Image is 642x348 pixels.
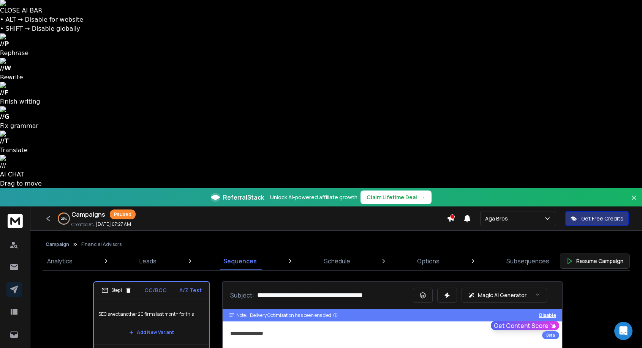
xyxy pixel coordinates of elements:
a: Analytics [43,252,77,270]
p: Analytics [47,257,73,266]
span: → [420,194,425,201]
div: Step 1 [101,287,132,294]
a: Sequences [219,252,261,270]
a: Options [413,252,444,270]
p: Subject: [230,291,254,300]
a: Subsequences [502,252,554,270]
p: [DATE] 07:27 AM [96,221,131,227]
a: Schedule [319,252,355,270]
div: Open Intercom Messenger [614,322,633,340]
h1: Campaigns [71,210,105,219]
p: A/Z Test [179,287,202,294]
div: Delivery Optimisation has been enabled [250,312,338,318]
button: Add New Variant [123,325,180,340]
button: Campaign [46,241,69,247]
p: Magic AI Generator [478,291,527,299]
p: Subsequences [506,257,549,266]
p: Created At: [71,222,94,228]
p: Leads [139,257,157,266]
p: 23 % [61,216,67,221]
button: Close banner [629,193,639,211]
button: Get Free Credits [565,211,629,226]
span: Note: [236,312,247,318]
p: Get Free Credits [581,215,623,222]
span: ReferralStack [223,193,264,202]
p: Options [417,257,440,266]
button: Get Content Score [491,321,559,330]
p: Sequences [223,257,257,266]
div: Paused [110,209,136,219]
button: Disable [539,312,556,318]
button: Magic AI Generator [462,288,547,303]
p: Schedule [324,257,350,266]
button: Claim Lifetime Deal→ [361,191,432,204]
p: Financial Advisors [81,241,122,247]
p: SEC swept another 20 firms last month for this [98,304,205,325]
p: CC/BCC [144,287,167,294]
p: Unlock AI-powered affiliate growth [270,194,357,201]
button: Resume Campaign [560,254,630,269]
div: Beta [542,331,559,339]
a: Leads [135,252,161,270]
p: Aga Bros [485,215,511,222]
